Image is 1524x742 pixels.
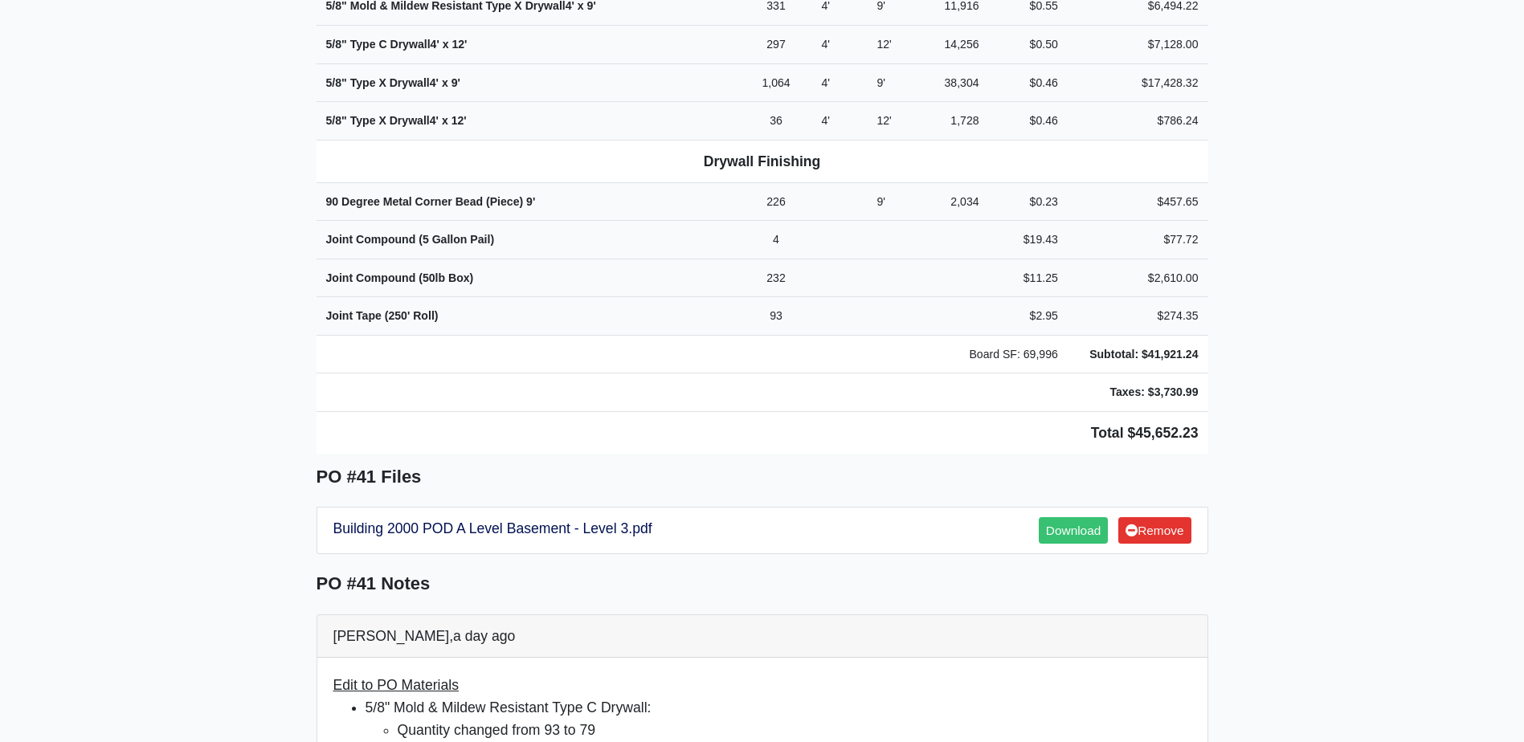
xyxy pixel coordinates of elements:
[930,102,988,141] td: 1,728
[876,38,891,51] span: 12'
[741,63,812,102] td: 1,064
[821,38,830,51] span: 4'
[451,114,467,127] span: 12'
[930,25,988,63] td: 14,256
[704,153,821,169] b: Drywall Finishing
[326,309,439,322] strong: Joint Tape (250' Roll)
[876,195,885,208] span: 9'
[930,63,988,102] td: 38,304
[526,195,535,208] span: 9'
[741,259,812,297] td: 232
[1039,517,1108,544] a: Download
[326,114,467,127] strong: 5/8" Type X Drywall
[741,102,812,141] td: 36
[398,719,1191,741] li: Quantity changed from 93 to 79
[821,114,830,127] span: 4'
[989,102,1068,141] td: $0.46
[930,182,988,221] td: 2,034
[326,271,474,284] strong: Joint Compound (50lb Box)
[430,114,439,127] span: 4'
[333,677,459,693] span: Edit to PO Materials
[326,233,495,246] strong: Joint Compound (5 Gallon Pail)
[1068,25,1208,63] td: $7,128.00
[326,38,468,51] strong: 5/8" Type C Drywall
[443,38,449,51] span: x
[741,182,812,221] td: 226
[1068,373,1208,412] td: Taxes: $3,730.99
[876,76,885,89] span: 9'
[1068,259,1208,297] td: $2,610.00
[442,114,448,127] span: x
[326,76,460,89] strong: 5/8" Type X Drywall
[317,615,1207,658] div: [PERSON_NAME],
[366,696,1191,741] li: 5/8" Mold & Mildew Resistant Type C Drywall:
[989,25,1068,63] td: $0.50
[989,297,1068,336] td: $2.95
[989,221,1068,259] td: $19.43
[430,76,439,89] span: 4'
[1068,182,1208,221] td: $457.65
[989,63,1068,102] td: $0.46
[1068,221,1208,259] td: $77.72
[333,520,652,536] a: Building 2000 POD A Level Basement - Level 3.pdf
[969,348,1057,361] span: Board SF: 69,996
[1068,63,1208,102] td: $17,428.32
[1068,297,1208,336] td: $274.35
[741,297,812,336] td: 93
[431,38,439,51] span: 4'
[326,195,536,208] strong: 90 Degree Metal Corner Bead (Piece)
[1068,102,1208,141] td: $786.24
[876,114,891,127] span: 12'
[453,628,515,644] span: a day ago
[317,411,1208,454] td: Total $45,652.23
[741,221,812,259] td: 4
[442,76,448,89] span: x
[317,573,1208,594] h5: PO #41 Notes
[989,259,1068,297] td: $11.25
[451,38,467,51] span: 12'
[317,467,1208,487] h5: PO #41 Files
[821,76,830,89] span: 4'
[1068,335,1208,373] td: Subtotal: $41,921.24
[989,182,1068,221] td: $0.23
[451,76,460,89] span: 9'
[741,25,812,63] td: 297
[1118,517,1191,544] a: Remove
